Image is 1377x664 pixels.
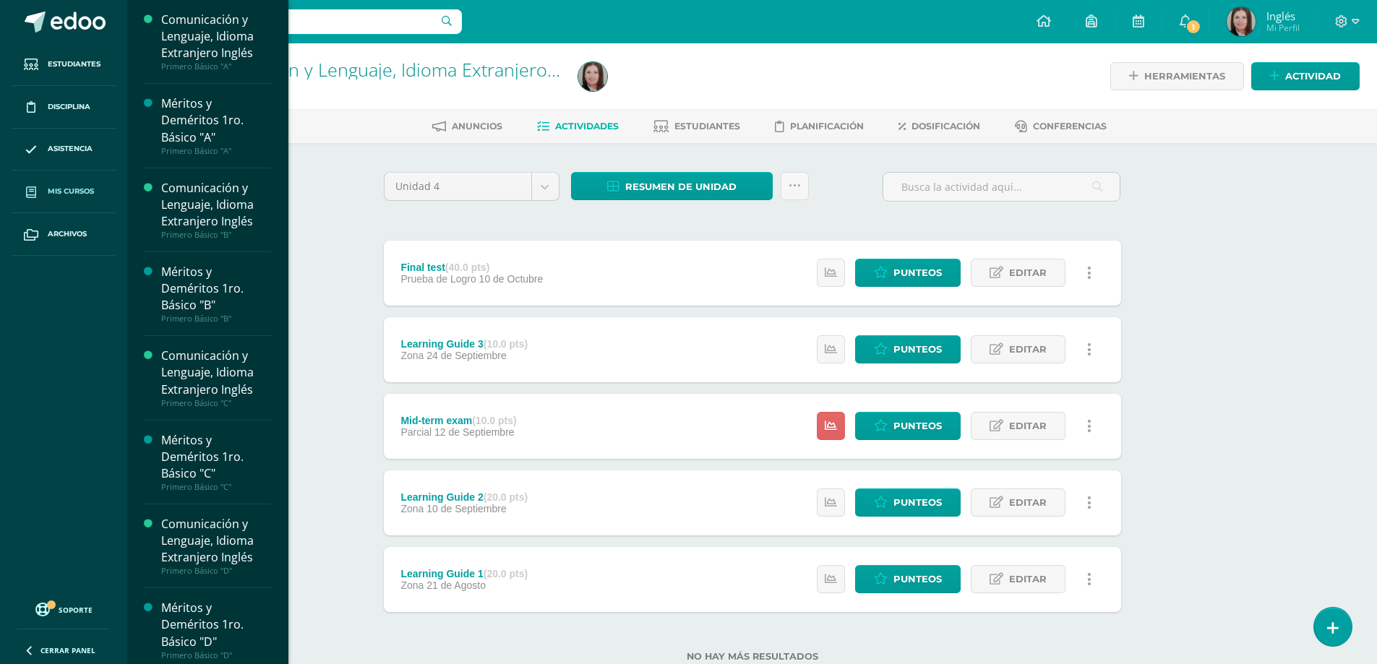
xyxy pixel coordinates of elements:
[161,95,271,155] a: Méritos y Deméritos 1ro. Básico "A"Primero Básico "A"
[426,579,486,591] span: 21 de Agosto
[434,426,515,438] span: 12 de Septiembre
[161,146,271,156] div: Primero Básico "A"
[484,338,528,350] strong: (10.0 pts)
[571,172,773,200] a: Resumen de unidad
[1185,19,1201,35] span: 1
[855,412,961,440] a: Punteos
[161,61,271,72] div: Primero Básico "A"
[1009,566,1047,592] span: Editar
[12,129,116,171] a: Asistencia
[161,348,271,397] div: Comunicación y Lenguaje, Idioma Extranjero Inglés
[893,413,942,439] span: Punteos
[1266,9,1300,23] span: Inglés
[161,600,271,660] a: Méritos y Deméritos 1ro. Básico "D"Primero Básico "D"
[472,415,516,426] strong: (10.0 pts)
[400,273,476,285] span: Prueba de Logro
[855,335,961,363] a: Punteos
[426,350,507,361] span: 24 de Septiembre
[161,516,271,576] a: Comunicación y Lenguaje, Idioma Extranjero InglésPrimero Básico "D"
[400,426,432,438] span: Parcial
[855,259,961,287] a: Punteos
[17,599,110,618] a: Soporte
[653,115,740,138] a: Estudiantes
[48,143,93,155] span: Asistencia
[893,566,942,592] span: Punteos
[161,314,271,324] div: Primero Básico "B"
[1033,121,1107,131] span: Conferencias
[161,348,271,408] a: Comunicación y Lenguaje, Idioma Extranjero InglésPrimero Básico "C"
[161,432,271,482] div: Méritos y Deméritos 1ro. Básico "C"
[12,43,116,86] a: Estudiantes
[898,115,980,138] a: Dosificación
[1144,63,1225,90] span: Herramientas
[400,350,424,361] span: Zona
[182,59,561,79] h1: Comunicación y Lenguaje, Idioma Extranjero Inglés
[161,398,271,408] div: Primero Básico "C"
[12,86,116,129] a: Disciplina
[1009,413,1047,439] span: Editar
[452,121,502,131] span: Anuncios
[426,503,507,514] span: 10 de Septiembre
[161,95,271,145] div: Méritos y Deméritos 1ro. Básico "A"
[161,432,271,492] a: Méritos y Deméritos 1ro. Básico "C"Primero Básico "C"
[161,264,271,324] a: Méritos y Deméritos 1ro. Básico "B"Primero Básico "B"
[578,62,607,91] img: e03ec1ec303510e8e6f60bf4728ca3bf.png
[893,489,942,516] span: Punteos
[400,579,424,591] span: Zona
[48,101,90,113] span: Disciplina
[161,180,271,230] div: Comunicación y Lenguaje, Idioma Extranjero Inglés
[48,59,100,70] span: Estudiantes
[12,171,116,213] a: Mis cursos
[182,57,600,82] a: Comunicación y Lenguaje, Idioma Extranjero Inglés
[855,565,961,593] a: Punteos
[400,338,528,350] div: Learning Guide 3
[883,173,1120,201] input: Busca la actividad aquí...
[161,482,271,492] div: Primero Básico "C"
[537,115,619,138] a: Actividades
[484,491,528,503] strong: (20.0 pts)
[48,228,87,240] span: Archivos
[161,600,271,650] div: Méritos y Deméritos 1ro. Básico "D"
[161,12,271,61] div: Comunicación y Lenguaje, Idioma Extranjero Inglés
[445,262,489,273] strong: (40.0 pts)
[137,9,462,34] input: Busca un usuario...
[12,213,116,256] a: Archivos
[790,121,864,131] span: Planificación
[1009,259,1047,286] span: Editar
[625,173,737,200] span: Resumen de unidad
[1015,115,1107,138] a: Conferencias
[1009,336,1047,363] span: Editar
[400,491,528,503] div: Learning Guide 2
[161,516,271,566] div: Comunicación y Lenguaje, Idioma Extranjero Inglés
[1009,489,1047,516] span: Editar
[1251,62,1360,90] a: Actividad
[161,566,271,576] div: Primero Básico "D"
[384,651,1121,662] label: No hay más resultados
[395,173,520,200] span: Unidad 4
[400,568,528,579] div: Learning Guide 1
[911,121,980,131] span: Dosificación
[893,259,942,286] span: Punteos
[1266,22,1300,34] span: Mi Perfil
[48,186,94,197] span: Mis cursos
[432,115,502,138] a: Anuncios
[1285,63,1341,90] span: Actividad
[161,180,271,240] a: Comunicación y Lenguaje, Idioma Extranjero InglésPrimero Básico "B"
[161,230,271,240] div: Primero Básico "B"
[182,79,561,93] div: Tercero Básico 'A'
[855,488,961,517] a: Punteos
[479,273,544,285] span: 10 de Octubre
[1110,62,1244,90] a: Herramientas
[775,115,864,138] a: Planificación
[1227,7,1256,36] img: e03ec1ec303510e8e6f60bf4728ca3bf.png
[893,336,942,363] span: Punteos
[400,503,424,514] span: Zona
[400,262,543,273] div: Final test
[161,650,271,660] div: Primero Básico "D"
[40,645,95,655] span: Cerrar panel
[161,12,271,72] a: Comunicación y Lenguaje, Idioma Extranjero InglésPrimero Básico "A"
[484,568,528,579] strong: (20.0 pts)
[400,415,516,426] div: Mid-term exam
[385,173,559,200] a: Unidad 4
[59,605,93,615] span: Soporte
